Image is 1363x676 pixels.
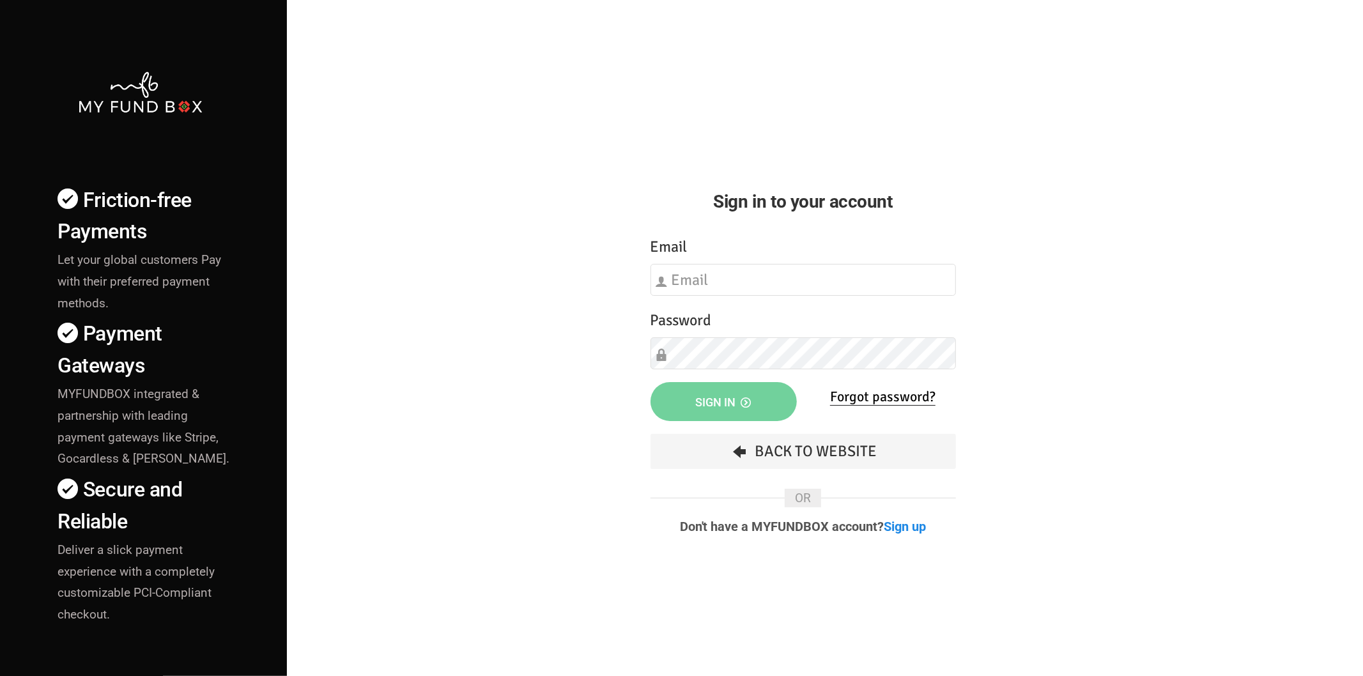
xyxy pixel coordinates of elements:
span: Deliver a slick payment experience with a completely customizable PCI-Compliant checkout. [58,542,215,622]
p: Don't have a MYFUNDBOX account? [651,520,956,533]
a: Forgot password? [830,388,936,406]
img: mfbwhite.png [77,70,204,114]
a: Sign up [884,519,927,534]
span: MYFUNDBOX integrated & partnership with leading payment gateways like Stripe, Gocardless & [PERSO... [58,387,229,466]
span: Sign in [696,396,751,409]
span: OR [785,489,821,507]
input: Email [651,264,956,296]
a: Back To Website [651,434,956,469]
h4: Friction-free Payments [58,185,236,247]
h4: Payment Gateways [58,318,236,381]
label: Email [651,235,688,259]
h2: Sign in to your account [651,188,956,215]
span: Let your global customers Pay with their preferred payment methods. [58,252,221,311]
button: Sign in [651,382,797,421]
h4: Secure and Reliable [58,474,236,537]
label: Password [651,309,712,332]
